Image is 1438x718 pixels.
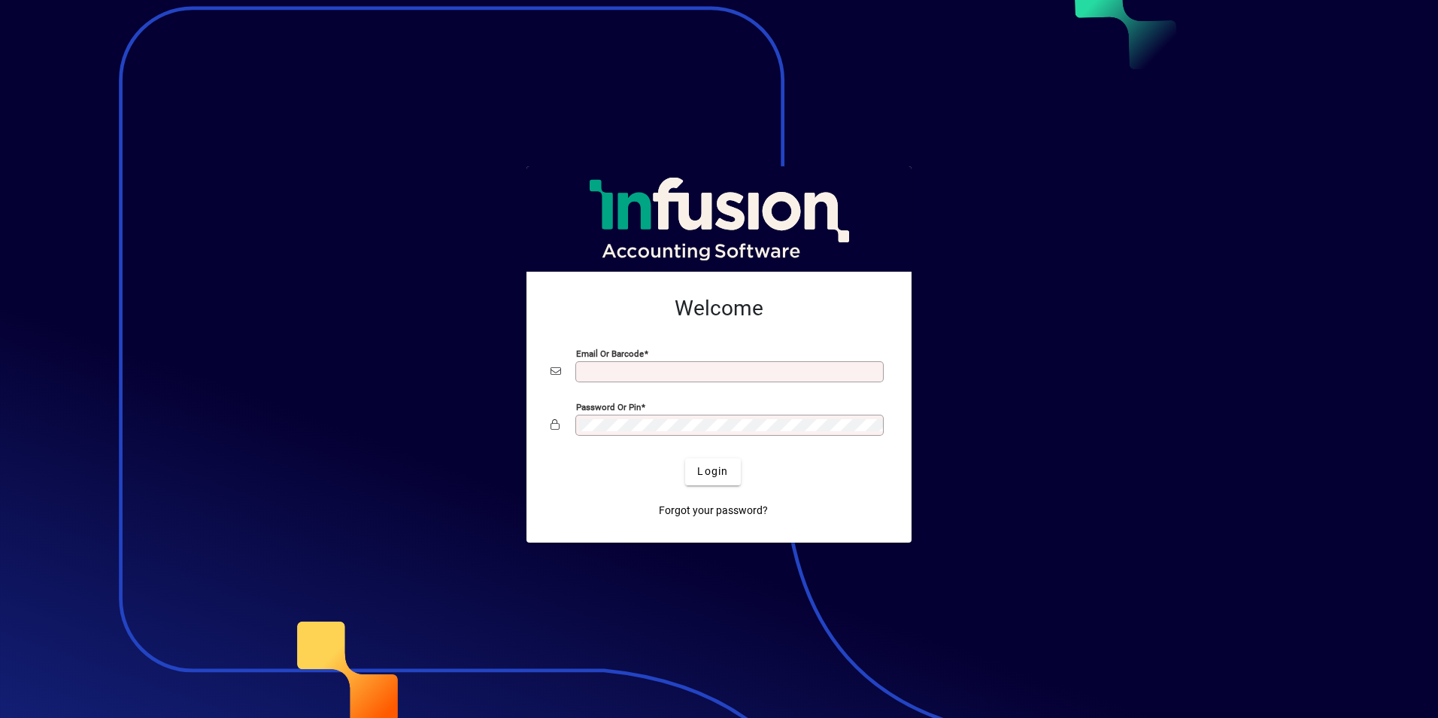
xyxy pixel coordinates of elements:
button: Login [685,458,740,485]
a: Forgot your password? [653,497,774,525]
span: Login [697,464,728,479]
mat-label: Password or Pin [576,401,641,412]
span: Forgot your password? [659,503,768,519]
mat-label: Email or Barcode [576,348,644,358]
h2: Welcome [551,296,887,321]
